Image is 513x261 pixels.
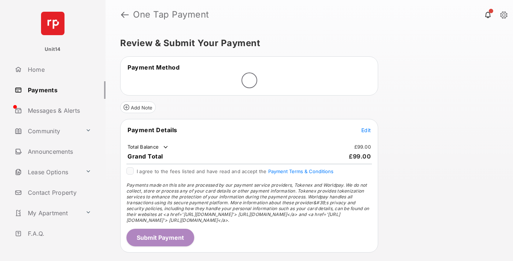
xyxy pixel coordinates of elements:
[361,127,371,133] span: Edit
[127,143,169,151] td: Total Balance
[12,225,106,242] a: F.A.Q.
[137,168,333,174] span: I agree to the fees listed and have read and accept the
[12,143,106,160] a: Announcements
[133,10,209,19] strong: One Tap Payment
[41,12,64,35] img: svg+xml;base64,PHN2ZyB4bWxucz0iaHR0cDovL3d3dy53My5vcmcvMjAwMC9zdmciIHdpZHRoPSI2NCIgaGVpZ2h0PSI2NC...
[128,153,163,160] span: Grand Total
[268,168,333,174] button: I agree to the fees listed and have read and accept the
[12,81,106,99] a: Payments
[120,39,492,48] h5: Review & Submit Your Payment
[12,163,82,181] a: Lease Options
[12,61,106,78] a: Home
[349,153,371,160] span: £99.00
[361,126,371,134] button: Edit
[12,122,82,140] a: Community
[45,46,61,53] p: Unit14
[128,64,180,71] span: Payment Method
[120,101,156,113] button: Add Note
[126,229,194,246] button: Submit Payment
[12,102,106,119] a: Messages & Alerts
[354,143,372,150] td: £99.00
[12,184,106,201] a: Contact Property
[12,204,82,222] a: My Apartment
[126,182,369,223] span: Payments made on this site are processed by our payment service providers, Tokenex and Worldpay. ...
[128,126,177,134] span: Payment Details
